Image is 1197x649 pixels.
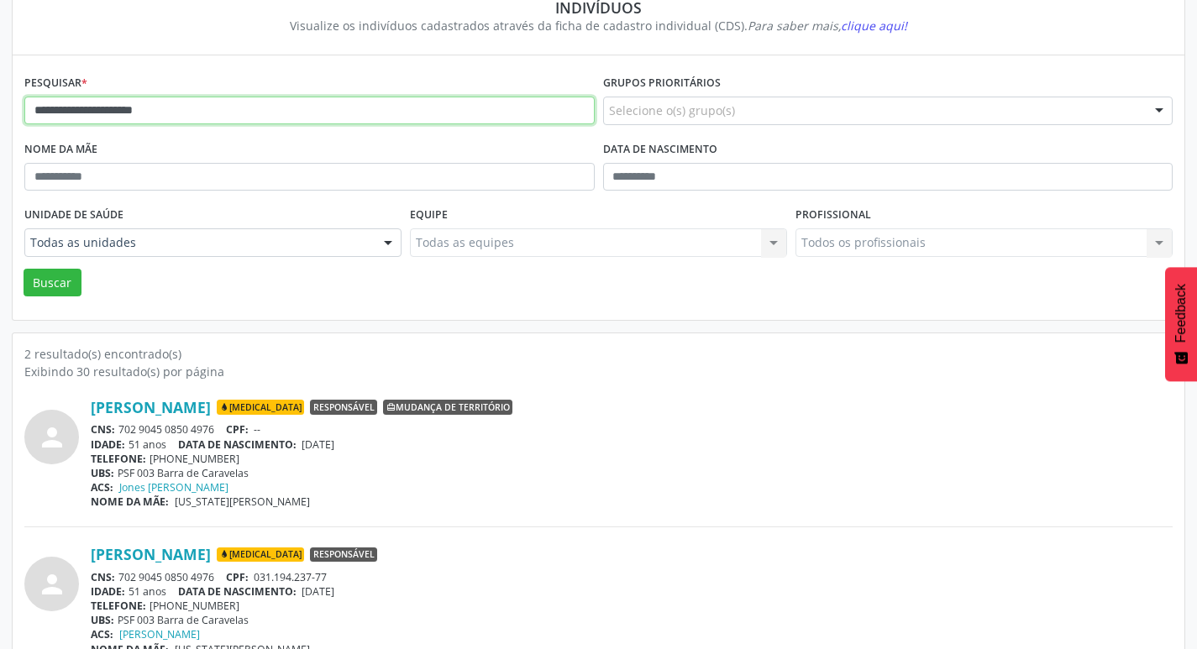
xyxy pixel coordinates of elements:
span: TELEFONE: [91,452,146,466]
a: [PERSON_NAME] [91,545,211,563]
span: -- [254,422,260,437]
span: ACS: [91,627,113,641]
button: Feedback - Mostrar pesquisa [1165,267,1197,381]
span: CPF: [226,422,249,437]
i: Para saber mais, [748,18,907,34]
span: Responsável [310,400,377,415]
div: [PHONE_NUMBER] [91,452,1173,466]
span: [US_STATE][PERSON_NAME] [175,495,310,509]
div: 2 resultado(s) encontrado(s) [24,345,1173,363]
div: PSF 003 Barra de Caravelas [91,613,1173,627]
div: 702 9045 0850 4976 [91,570,1173,584]
div: 51 anos [91,584,1173,599]
span: Mudança de território [383,400,512,415]
div: Exibindo 30 resultado(s) por página [24,363,1173,380]
span: 031.194.237-77 [254,570,327,584]
label: Profissional [795,202,871,228]
span: ACS: [91,480,113,495]
div: PSF 003 Barra de Caravelas [91,466,1173,480]
label: Grupos prioritários [603,71,721,97]
a: [PERSON_NAME] [119,627,200,641]
label: Pesquisar [24,71,87,97]
span: [MEDICAL_DATA] [217,400,304,415]
span: Todas as unidades [30,234,367,251]
button: Buscar [24,269,81,297]
span: [DATE] [302,437,334,452]
span: NOME DA MÃE: [91,495,169,509]
div: [PHONE_NUMBER] [91,599,1173,613]
span: CPF: [226,570,249,584]
span: IDADE: [91,437,125,452]
i: person [37,422,67,453]
i: person [37,569,67,599]
span: Feedback [1173,284,1189,343]
div: Visualize os indivíduos cadastrados através da ficha de cadastro individual (CDS). [36,17,1161,34]
span: CNS: [91,570,115,584]
label: Data de nascimento [603,137,717,163]
span: DATA DE NASCIMENTO: [178,584,297,599]
span: TELEFONE: [91,599,146,613]
span: CNS: [91,422,115,437]
span: DATA DE NASCIMENTO: [178,437,297,452]
label: Unidade de saúde [24,202,123,228]
span: [DATE] [302,584,334,599]
span: clique aqui! [841,18,907,34]
span: IDADE: [91,584,125,599]
a: Jones [PERSON_NAME] [119,480,228,495]
span: [MEDICAL_DATA] [217,547,304,563]
div: 51 anos [91,437,1173,452]
a: [PERSON_NAME] [91,398,211,416]
label: Equipe [410,202,448,228]
span: Selecione o(s) grupo(s) [609,102,735,119]
div: 702 9045 0850 4976 [91,422,1173,437]
span: UBS: [91,466,114,480]
span: UBS: [91,613,114,627]
label: Nome da mãe [24,137,97,163]
span: Responsável [310,547,377,563]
